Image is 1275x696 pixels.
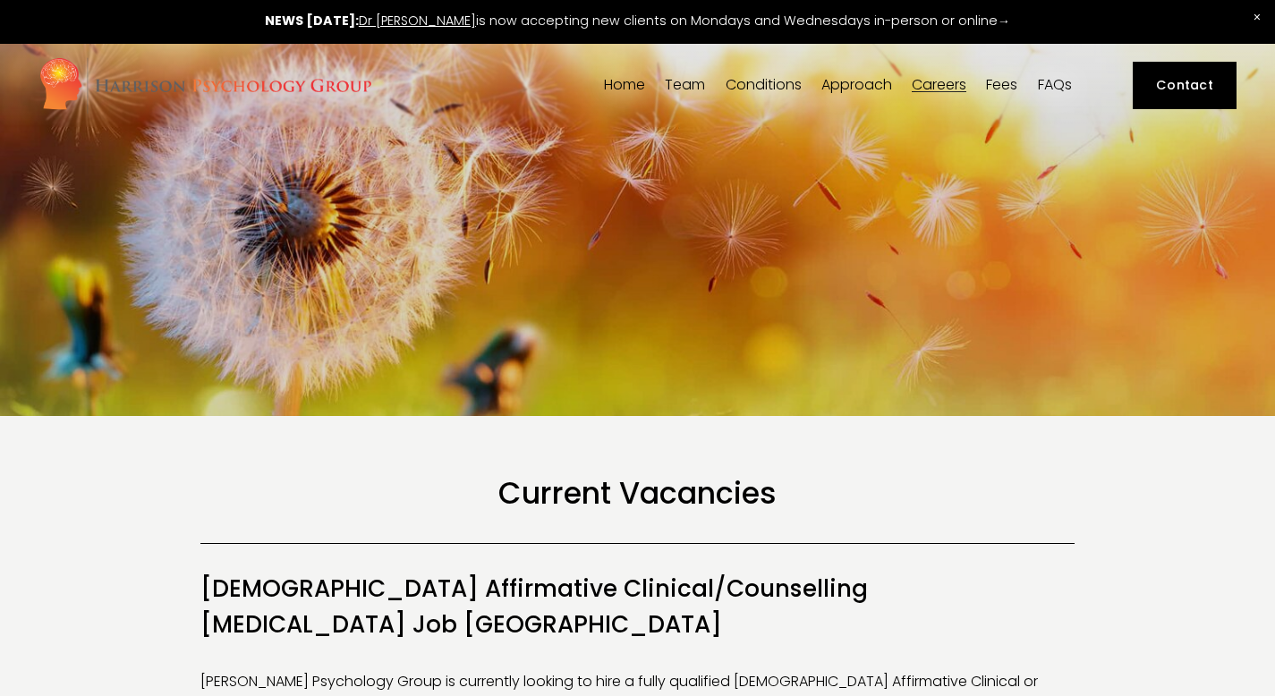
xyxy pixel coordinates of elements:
[604,77,645,94] a: Home
[912,77,966,94] a: Careers
[359,12,476,30] a: Dr [PERSON_NAME]
[665,77,705,94] a: folder dropdown
[38,56,372,115] img: Harrison Psychology Group
[726,77,802,94] a: folder dropdown
[1038,77,1072,94] a: FAQs
[726,78,802,92] span: Conditions
[821,78,892,92] span: Approach
[821,77,892,94] a: folder dropdown
[200,475,1075,512] h1: Current Vacancies
[665,78,705,92] span: Team
[1133,62,1237,108] a: Contact
[986,77,1017,94] a: Fees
